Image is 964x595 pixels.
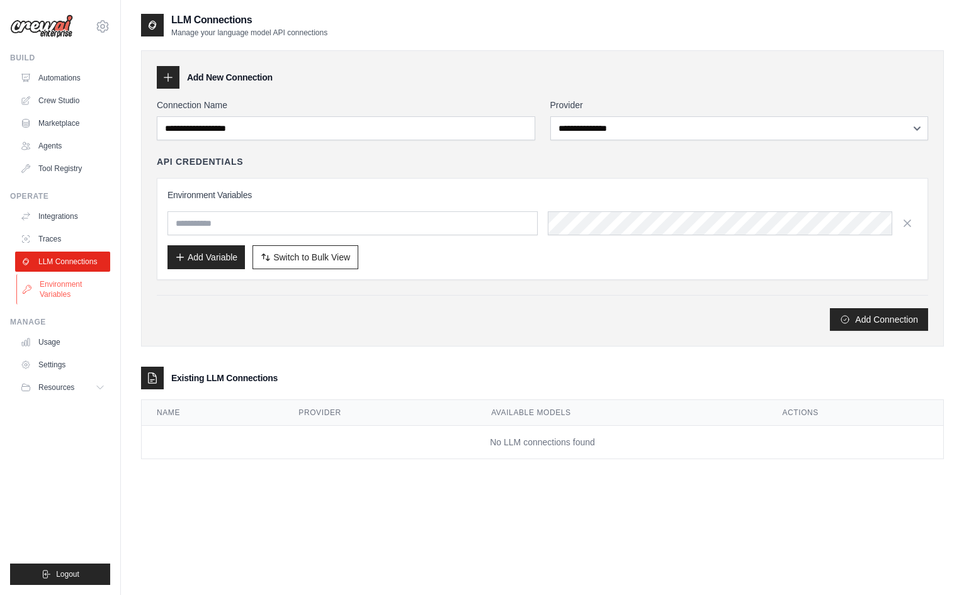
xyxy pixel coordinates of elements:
[550,99,929,111] label: Provider
[767,400,943,426] th: Actions
[171,28,327,38] p: Manage your language model API connections
[10,53,110,63] div: Build
[10,191,110,201] div: Operate
[167,189,917,201] h3: Environment Variables
[15,136,110,156] a: Agents
[10,564,110,585] button: Logout
[167,245,245,269] button: Add Variable
[157,99,535,111] label: Connection Name
[15,332,110,352] a: Usage
[15,113,110,133] a: Marketplace
[10,14,73,38] img: Logo
[15,229,110,249] a: Traces
[171,372,278,384] h3: Existing LLM Connections
[252,245,358,269] button: Switch to Bulk View
[15,68,110,88] a: Automations
[15,206,110,226] a: Integrations
[283,400,476,426] th: Provider
[171,13,327,28] h2: LLM Connections
[38,382,74,392] span: Resources
[157,155,243,168] h4: API Credentials
[15,158,110,179] a: Tool Registry
[142,400,283,426] th: Name
[187,71,273,84] h3: Add New Connection
[142,426,943,459] td: No LLM connections found
[16,274,111,304] a: Environment Variables
[830,308,928,331] button: Add Connection
[15,91,110,111] a: Crew Studio
[476,400,767,426] th: Available Models
[15,355,110,375] a: Settings
[273,251,350,264] span: Switch to Bulk View
[15,377,110,398] button: Resources
[10,317,110,327] div: Manage
[15,252,110,272] a: LLM Connections
[56,569,79,579] span: Logout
